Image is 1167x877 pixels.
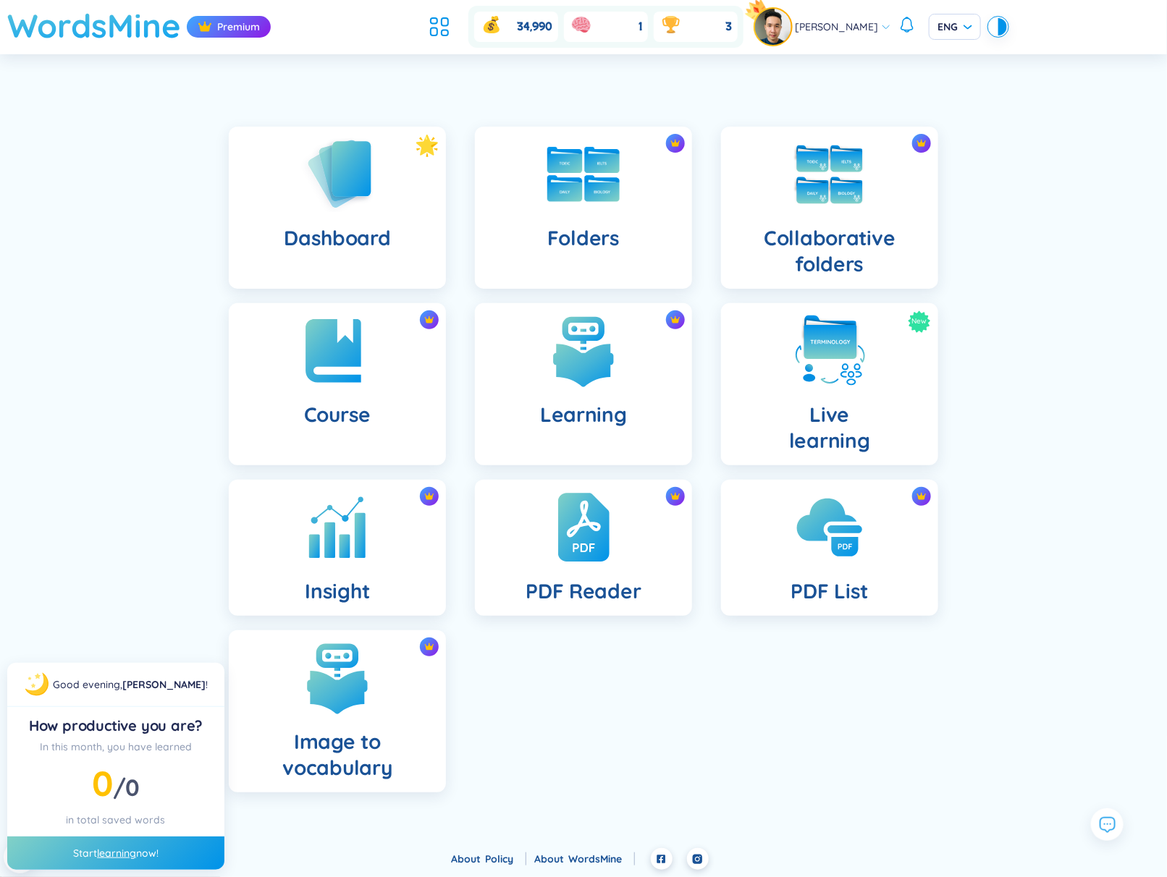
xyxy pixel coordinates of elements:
[424,491,434,501] img: crown icon
[53,678,122,691] span: Good evening ,
[144,84,156,96] img: tab_keywords_by_traffic_grey.svg
[639,19,642,35] span: 1
[670,315,681,325] img: crown icon
[187,16,271,38] div: Premium
[126,773,140,802] span: 0
[460,480,707,616] a: crown iconPDF Reader
[670,491,681,501] img: crown icon
[92,761,113,805] span: 0
[707,127,953,289] a: crown iconCollaborative folders
[707,303,953,465] a: NewLivelearning
[7,836,224,870] div: Start now!
[789,402,870,454] h4: Live learning
[424,315,434,325] img: crown icon
[122,678,206,691] a: [PERSON_NAME]
[424,642,434,652] img: crown icon
[938,20,972,34] span: ENG
[41,23,71,35] div: v 4.0.25
[38,38,159,49] div: Domain: [DOMAIN_NAME]
[240,729,434,781] h4: Image to vocabulary
[304,402,371,428] h4: Course
[23,38,35,49] img: website_grey.svg
[53,677,208,692] div: !
[19,739,213,755] div: In this month, you have learned
[569,852,635,865] a: WordsMine
[917,491,927,501] img: crown icon
[460,303,707,465] a: crown iconLearning
[547,225,620,251] h4: Folders
[725,19,732,35] span: 3
[755,9,791,45] img: avatar
[795,19,878,35] span: [PERSON_NAME]
[517,19,552,35] span: 34,990
[55,85,130,95] div: Domain Overview
[19,812,213,828] div: in total saved words
[452,851,526,867] div: About
[526,578,641,604] h4: PDF Reader
[97,847,136,860] a: learning
[460,127,707,289] a: crown iconFolders
[284,225,390,251] h4: Dashboard
[214,127,460,289] a: Dashboard
[113,773,140,802] span: /
[733,225,927,277] h4: Collaborative folders
[535,851,635,867] div: About
[214,630,460,792] a: crown iconImage to vocabulary
[540,402,627,428] h4: Learning
[39,84,51,96] img: tab_domain_overview_orange.svg
[160,85,244,95] div: Keywords by Traffic
[707,480,953,616] a: crown iconPDF List
[214,480,460,616] a: crown iconInsight
[305,578,369,604] h4: Insight
[917,138,927,148] img: crown icon
[23,23,35,35] img: logo_orange.svg
[755,9,795,45] a: avatarpro
[214,303,460,465] a: crown iconCourse
[912,310,927,333] span: New
[486,852,526,865] a: Policy
[670,138,681,148] img: crown icon
[791,578,869,604] h4: PDF List
[198,20,212,34] img: crown icon
[19,716,213,736] div: How productive you are?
